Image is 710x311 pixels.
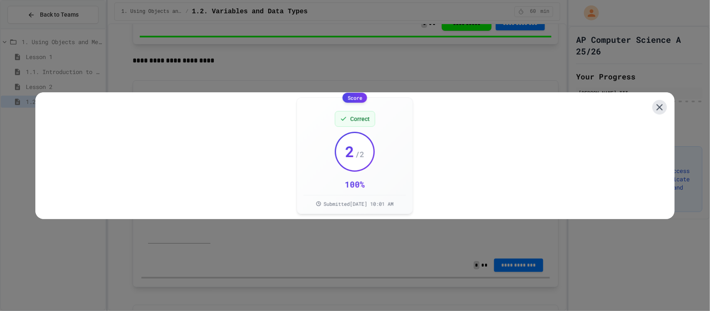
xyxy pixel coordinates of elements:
span: Submitted [DATE] 10:01 AM [324,200,393,207]
span: 2 [345,143,354,160]
div: Score [343,93,367,103]
span: Correct [350,115,370,123]
span: / 2 [355,148,364,160]
div: 100 % [345,178,365,190]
